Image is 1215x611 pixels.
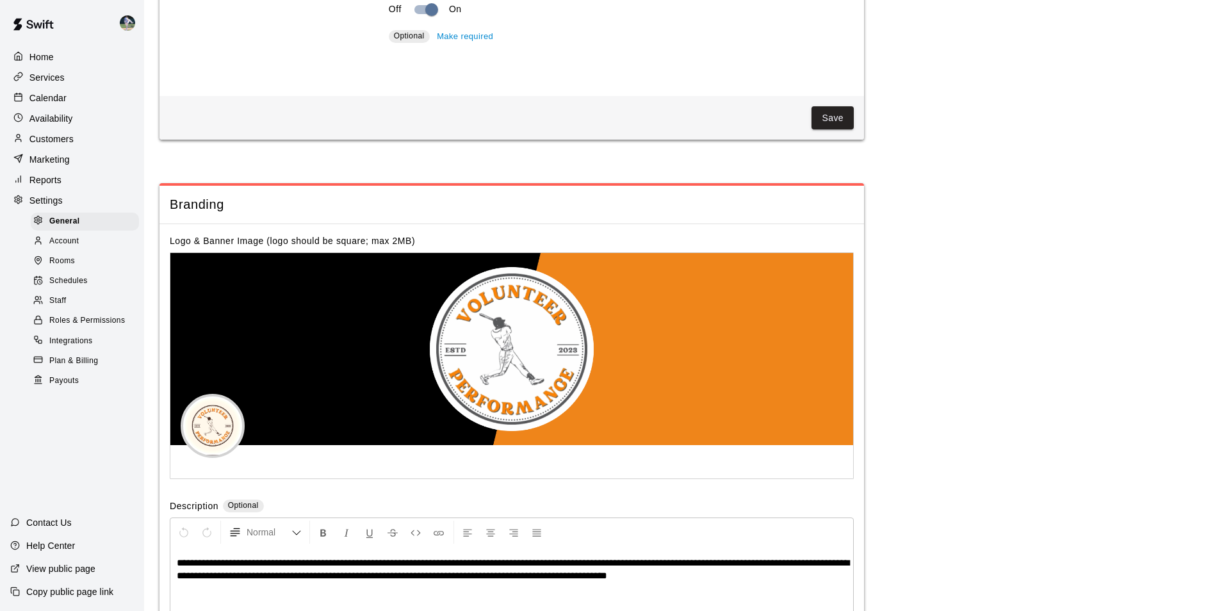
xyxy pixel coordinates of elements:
a: Account [31,231,144,251]
span: Schedules [49,275,88,288]
div: Staff [31,292,139,310]
a: Home [10,47,134,67]
a: Marketing [10,150,134,169]
button: Insert Code [405,521,427,544]
span: Rooms [49,255,75,268]
button: Format Italics [336,521,357,544]
span: Branding [170,196,854,213]
button: Format Bold [313,521,334,544]
p: On [449,3,462,16]
img: Chad Bell [120,15,135,31]
button: Make required [434,27,496,47]
a: Payouts [31,371,144,391]
span: Account [49,235,79,248]
label: Description [170,500,218,514]
span: Optional [228,501,259,510]
a: Settings [10,191,134,210]
p: Help Center [26,539,75,552]
p: Copy public page link [26,585,113,598]
p: Marketing [29,153,70,166]
a: Reports [10,170,134,190]
a: Staff [31,291,144,311]
p: Availability [29,112,73,125]
p: Calendar [29,92,67,104]
a: Integrations [31,331,144,351]
div: Schedules [31,272,139,290]
button: Undo [173,521,195,544]
p: Contact Us [26,516,72,529]
div: Payouts [31,372,139,390]
p: Settings [29,194,63,207]
p: Customers [29,133,74,145]
div: Account [31,232,139,250]
button: Redo [196,521,218,544]
button: Justify Align [526,521,548,544]
a: Calendar [10,88,134,108]
span: Normal [247,526,291,539]
button: Right Align [503,521,525,544]
span: Plan & Billing [49,355,98,368]
button: Insert Link [428,521,450,544]
span: Optional [394,31,425,40]
label: Logo & Banner Image (logo should be square; max 2MB) [170,236,415,246]
p: View public page [26,562,95,575]
a: General [31,211,144,231]
span: Payouts [49,375,79,387]
div: Chad Bell [117,10,144,36]
span: General [49,215,80,228]
a: Plan & Billing [31,351,144,371]
a: Customers [10,129,134,149]
p: Off [389,3,402,16]
button: Format Strikethrough [382,521,404,544]
a: Roles & Permissions [31,311,144,331]
span: Roles & Permissions [49,314,125,327]
button: Left Align [457,521,478,544]
div: Integrations [31,332,139,350]
div: Plan & Billing [31,352,139,370]
div: Rooms [31,252,139,270]
span: Staff [49,295,66,307]
p: Reports [29,174,61,186]
button: Format Underline [359,521,380,544]
a: Services [10,68,134,87]
div: General [31,213,139,231]
a: Rooms [31,252,144,272]
button: Formatting Options [224,521,307,544]
a: Schedules [31,272,144,291]
p: Home [29,51,54,63]
span: Integrations [49,335,93,348]
button: Center Align [480,521,501,544]
div: Roles & Permissions [31,312,139,330]
a: Availability [10,109,134,128]
button: Save [811,106,854,130]
p: Services [29,71,65,84]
